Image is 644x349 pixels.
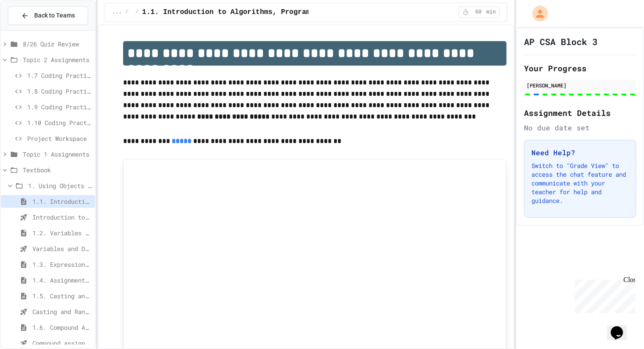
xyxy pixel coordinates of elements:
[524,62,636,74] h2: Your Progress
[32,244,92,253] span: Variables and Data Types - Quiz
[8,6,88,25] button: Back to Teams
[571,276,635,313] iframe: chat widget
[27,71,92,80] span: 1.7 Coding Practice
[23,55,92,64] span: Topic 2 Assignments
[527,81,633,89] div: [PERSON_NAME]
[524,107,636,119] h2: Assignment Details
[23,39,92,49] span: 8/26 Quiz Review
[524,35,598,48] h1: AP CSA Block 3
[32,260,92,269] span: 1.3. Expressions and Output [New]
[32,276,92,285] span: 1.4. Assignment and Input
[27,102,92,112] span: 1.9 Coding Practice
[23,165,92,174] span: Textbook
[4,3,60,56] div: Chat with us now!Close
[27,87,92,96] span: 1.8 Coding Practice
[112,9,122,16] span: ...
[524,122,636,133] div: No due date set
[32,228,92,237] span: 1.2. Variables and Data Types
[531,147,629,158] h3: Need Help?
[531,161,629,205] p: Switch to "Grade View" to access the chat feature and communicate with your teacher for help and ...
[486,9,496,16] span: min
[471,9,485,16] span: 60
[523,3,550,24] div: My Account
[23,150,92,159] span: Topic 1 Assignments
[34,11,75,20] span: Back to Teams
[142,7,390,17] span: 1.1. Introduction to Algorithms, Programming, and Compilers
[32,291,92,300] span: 1.5. Casting and Ranges of Values
[125,9,128,16] span: /
[135,9,138,16] span: /
[607,314,635,340] iframe: chat widget
[27,118,92,127] span: 1.10 Coding Practice
[32,307,92,316] span: Casting and Ranges of variables - Quiz
[32,213,92,222] span: Introduction to Algorithms, Programming, and Compilers
[32,323,92,332] span: 1.6. Compound Assignment Operators
[27,134,92,143] span: Project Workspace
[28,181,92,190] span: 1. Using Objects and Methods
[32,339,92,348] span: Compound assignment operators - Quiz
[32,197,92,206] span: 1.1. Introduction to Algorithms, Programming, and Compilers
